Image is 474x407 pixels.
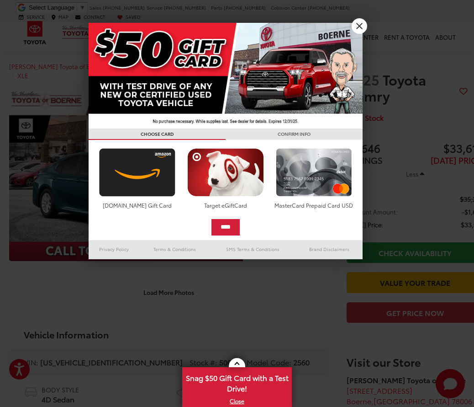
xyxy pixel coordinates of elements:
[97,148,178,197] img: amazoncard.png
[226,129,363,140] h3: CONFIRM INFO
[274,148,354,197] img: mastercard.png
[89,129,226,140] h3: CHOOSE CARD
[183,368,291,396] span: Snag $50 Gift Card with a Test Drive!
[274,201,354,209] div: MasterCard Prepaid Card USD
[210,244,296,255] a: SMS Terms & Conditions
[185,201,266,209] div: Target eGiftCard
[89,23,363,129] img: 42635_top_851395.jpg
[89,244,140,255] a: Privacy Policy
[97,201,178,209] div: [DOMAIN_NAME] Gift Card
[185,148,266,197] img: targetcard.png
[296,244,363,255] a: Brand Disclaimers
[140,244,210,255] a: Terms & Conditions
